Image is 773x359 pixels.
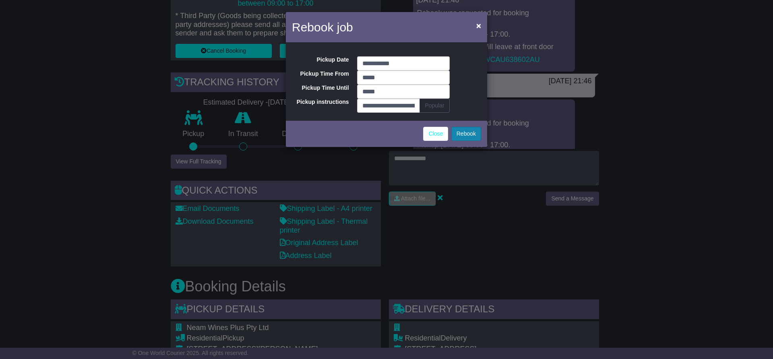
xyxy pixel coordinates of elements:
[286,70,353,77] label: Pickup Time From
[476,21,481,30] span: ×
[451,127,481,141] button: Rebook
[423,127,448,141] a: Close
[286,85,353,91] label: Pickup Time Until
[286,56,353,63] label: Pickup Date
[292,18,353,36] h4: Rebook job
[472,17,485,34] button: Close
[286,99,353,105] label: Pickup instructions
[420,99,449,113] button: Popular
